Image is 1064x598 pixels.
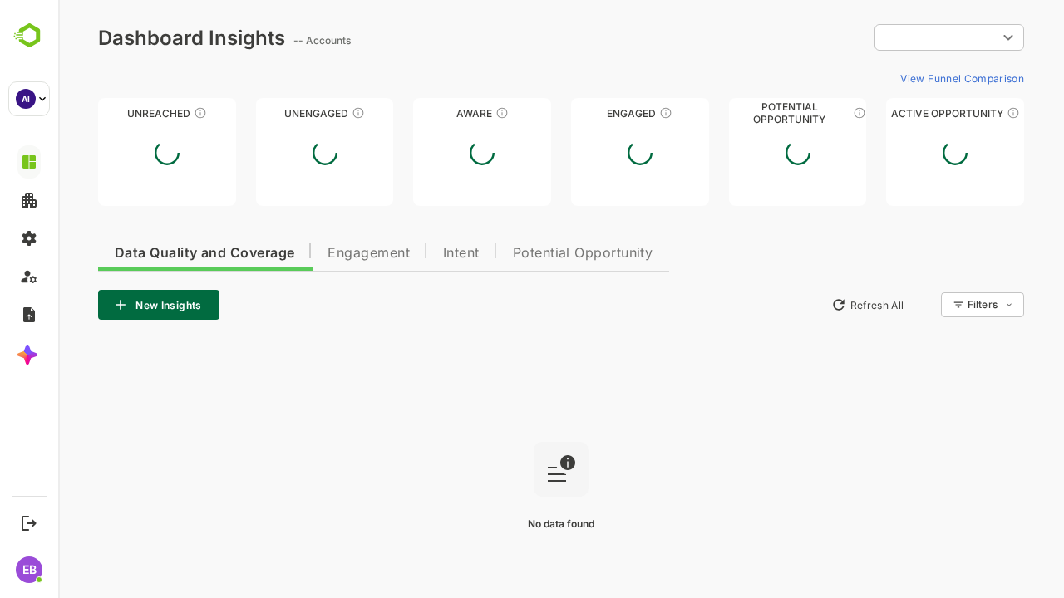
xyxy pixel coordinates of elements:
div: Active Opportunity [828,107,966,120]
span: Data Quality and Coverage [57,247,236,260]
div: These accounts have not shown enough engagement and need nurturing [293,106,307,120]
div: Unengaged [198,107,336,120]
span: Intent [385,247,421,260]
div: These accounts have not been engaged with for a defined time period [135,106,149,120]
div: These accounts have open opportunities which might be at any of the Sales Stages [948,106,962,120]
div: EB [16,556,42,583]
button: View Funnel Comparison [835,65,966,91]
div: Unreached [40,107,178,120]
div: These accounts have just entered the buying cycle and need further nurturing [437,106,451,120]
span: Potential Opportunity [455,247,595,260]
button: Logout [17,512,40,534]
span: No data found [470,517,536,530]
div: AI [16,89,36,109]
span: Engagement [269,247,352,260]
ag: -- Accounts [235,34,298,47]
div: Filters [909,298,939,311]
div: These accounts are warm, further nurturing would qualify them to MQAs [601,106,614,120]
button: New Insights [40,290,161,320]
div: Engaged [513,107,651,120]
div: Potential Opportunity [671,107,809,120]
div: Aware [355,107,493,120]
button: Refresh All [766,292,853,318]
div: ​ [816,22,966,52]
div: These accounts are MQAs and can be passed on to Inside Sales [795,106,808,120]
img: BambooboxLogoMark.f1c84d78b4c51b1a7b5f700c9845e183.svg [8,20,51,51]
div: Filters [908,290,966,320]
div: Dashboard Insights [40,26,227,50]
